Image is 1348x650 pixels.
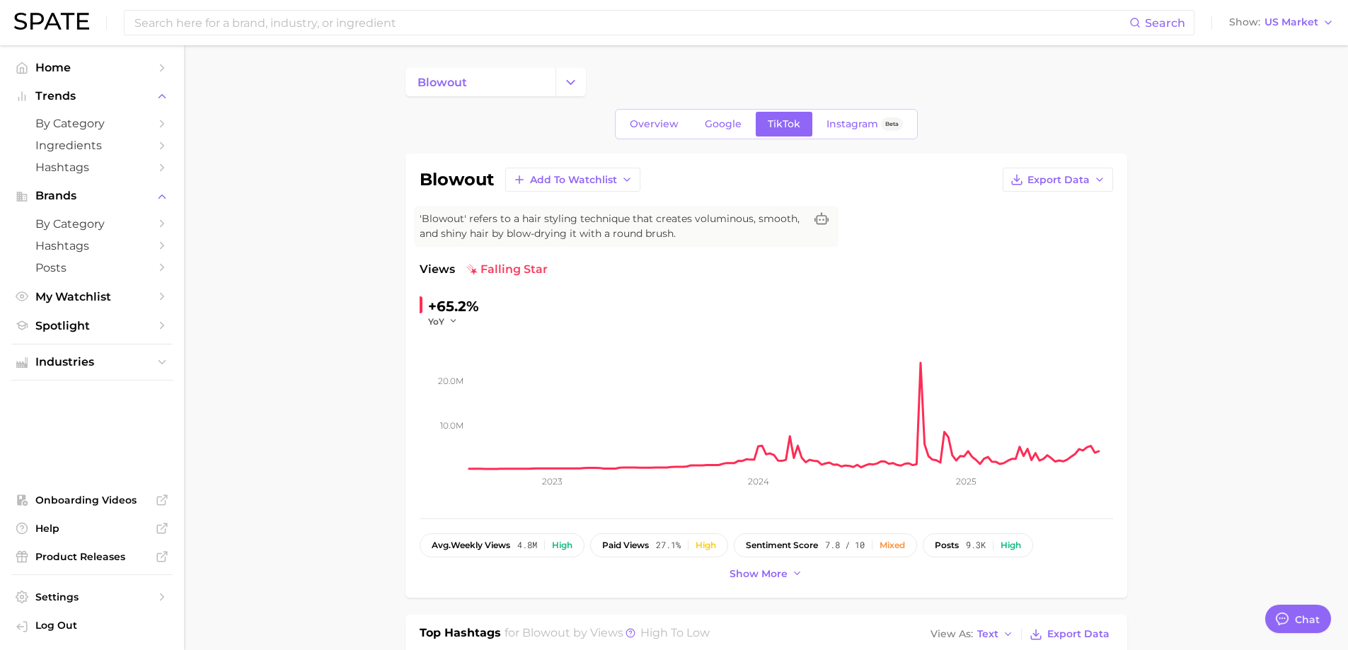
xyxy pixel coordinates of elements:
[420,171,494,188] h1: blowout
[11,57,173,79] a: Home
[11,86,173,107] button: Trends
[35,139,149,152] span: Ingredients
[35,290,149,303] span: My Watchlist
[11,586,173,608] a: Settings
[630,118,679,130] span: Overview
[405,68,555,96] a: blowout
[1229,18,1260,26] span: Show
[420,211,805,241] span: 'Blowout' refers to a hair styling technique that creates voluminous, smooth, and shiny hair by b...
[1027,174,1090,186] span: Export Data
[977,630,998,638] span: Text
[11,489,173,511] a: Onboarding Videos
[825,540,865,550] span: 7.8 / 10
[555,68,586,96] button: Change Category
[11,134,173,156] a: Ingredients
[11,315,173,337] a: Spotlight
[1001,540,1021,550] div: High
[133,11,1129,35] input: Search here for a brand, industry, or ingredient
[1003,168,1113,192] button: Export Data
[880,540,905,550] div: Mixed
[35,217,149,231] span: by Category
[885,118,899,130] span: Beta
[11,546,173,567] a: Product Releases
[1226,13,1337,32] button: ShowUS Market
[432,540,451,550] abbr: average
[602,540,649,550] span: paid views
[432,540,510,550] span: weekly views
[730,568,788,580] span: Show more
[428,315,459,327] button: YoY
[1265,18,1318,26] span: US Market
[656,540,681,550] span: 27.1%
[542,476,563,487] tspan: 2023
[35,319,149,332] span: Spotlight
[11,518,173,539] a: Help
[923,533,1033,557] button: posts9.3kHigh
[35,522,149,535] span: Help
[440,420,463,431] tspan: 10.0m
[466,261,548,278] span: falling star
[734,533,917,557] button: sentiment score7.8 / 10Mixed
[11,156,173,178] a: Hashtags
[696,540,716,550] div: High
[466,264,478,275] img: falling star
[552,540,572,550] div: High
[530,174,617,186] span: Add to Watchlist
[748,476,769,487] tspan: 2024
[438,376,463,386] tspan: 20.0m
[35,261,149,274] span: Posts
[35,619,161,632] span: Log Out
[35,356,149,368] span: Industries
[768,118,800,130] span: TikTok
[11,615,173,639] a: Log out. Currently logged in with e-mail pryan@sharkninja.com.
[935,540,959,550] span: posts
[11,185,173,207] button: Brands
[826,118,878,130] span: Instagram
[11,352,173,373] button: Industries
[35,161,149,174] span: Hashtags
[618,112,691,137] a: Overview
[640,626,710,639] span: high to low
[693,112,754,137] a: Google
[931,630,973,638] span: View As
[35,61,149,74] span: Home
[1145,16,1185,30] span: Search
[505,625,710,644] h2: for by Views
[1026,625,1112,644] button: Export Data
[756,112,812,137] a: TikTok
[35,550,149,563] span: Product Releases
[705,118,742,130] span: Google
[417,76,467,89] span: blowout
[11,213,173,235] a: by Category
[11,257,173,279] a: Posts
[966,540,986,550] span: 9.3k
[11,112,173,134] a: by Category
[522,626,570,639] span: blowout
[35,90,149,103] span: Trends
[35,117,149,130] span: by Category
[726,564,807,584] button: Show more
[14,13,89,30] img: SPATE
[35,494,149,506] span: Onboarding Videos
[428,295,479,318] div: +65.2%
[420,625,501,644] h1: Top Hashtags
[11,286,173,308] a: My Watchlist
[927,625,1018,644] button: View AsText
[746,540,818,550] span: sentiment score
[11,235,173,257] a: Hashtags
[517,540,537,550] span: 4.8m
[35,239,149,253] span: Hashtags
[35,190,149,202] span: Brands
[35,591,149,603] span: Settings
[420,533,584,557] button: avg.weekly views4.8mHigh
[420,261,455,278] span: Views
[814,112,915,137] a: InstagramBeta
[428,315,444,327] span: YoY
[1047,628,1110,640] span: Export Data
[590,533,728,557] button: paid views27.1%High
[955,476,976,487] tspan: 2025
[505,168,640,192] button: Add to Watchlist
